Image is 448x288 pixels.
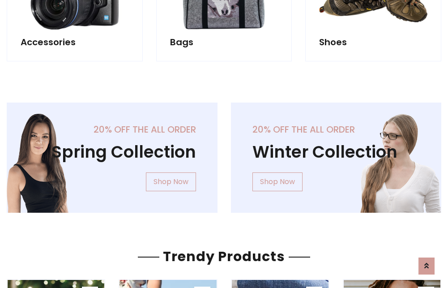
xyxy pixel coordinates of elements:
h1: Spring Collection [28,142,196,162]
h1: Winter Collection [252,142,420,162]
h5: 20% off the all order [28,124,196,135]
span: Trendy Products [159,247,289,266]
a: Shop Now [146,172,196,191]
h5: Accessories [21,37,129,47]
h5: 20% off the all order [252,124,420,135]
a: Shop Now [252,172,303,191]
h5: Shoes [319,37,427,47]
h5: Bags [170,37,278,47]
